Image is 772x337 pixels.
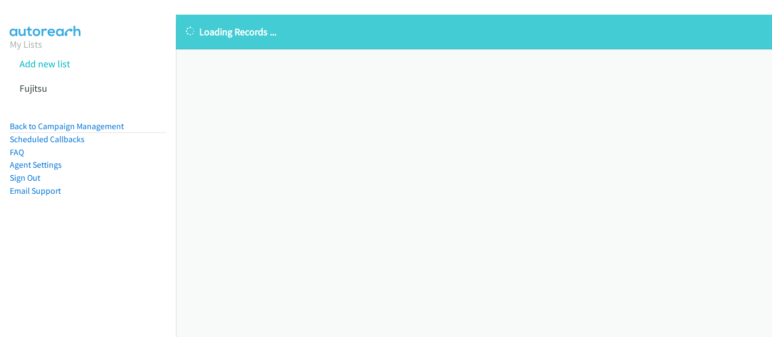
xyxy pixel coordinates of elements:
[10,147,24,157] a: FAQ
[10,160,62,170] a: Agent Settings
[20,82,47,94] a: Fujitsu
[10,186,61,196] a: Email Support
[20,58,70,70] a: Add new list
[10,134,85,144] a: Scheduled Callbacks
[186,24,762,39] p: Loading Records ...
[10,38,42,50] a: My Lists
[10,173,40,183] a: Sign Out
[10,121,124,131] a: Back to Campaign Management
